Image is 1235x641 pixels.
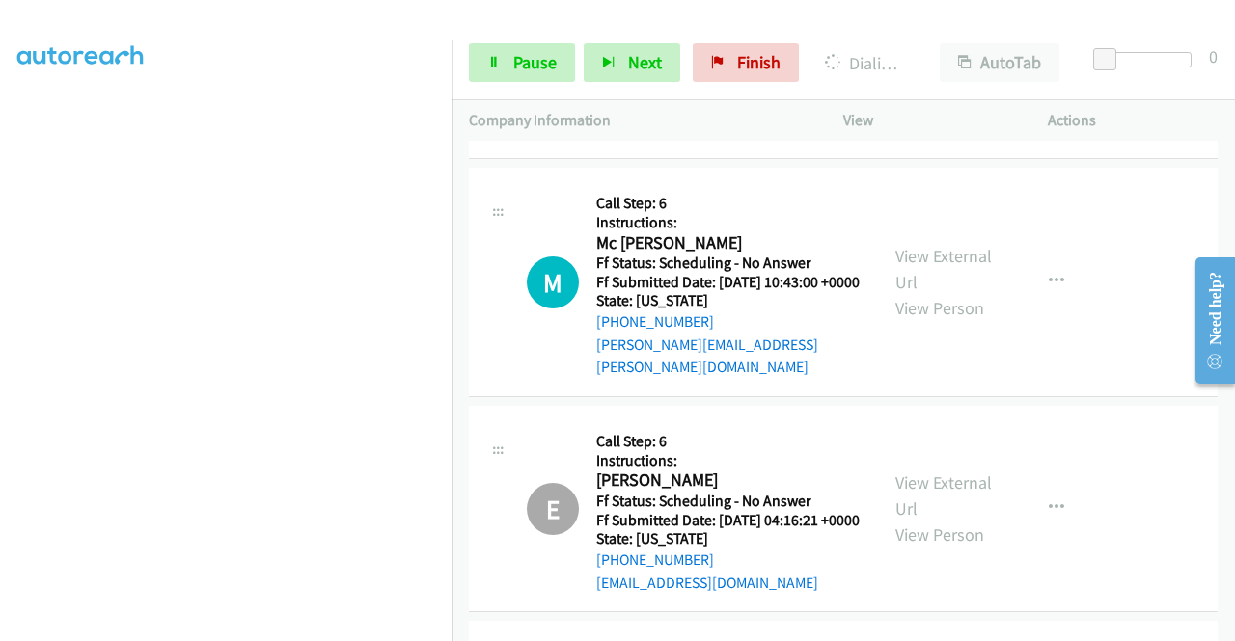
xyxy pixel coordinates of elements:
[596,574,818,592] a: [EMAIL_ADDRESS][DOMAIN_NAME]
[596,451,860,470] h5: Instructions:
[596,312,714,331] a: [PHONE_NUMBER]
[596,194,861,213] h5: Call Step: 6
[843,109,1013,132] p: View
[513,51,557,73] span: Pause
[584,43,680,82] button: Next
[596,511,860,530] h5: Ff Submitted Date: [DATE] 04:16:21 +0000
[1209,43,1218,69] div: 0
[737,51,781,73] span: Finish
[527,256,579,308] div: The call is yet to be attempted
[596,492,860,511] h5: Ff Status: Scheduling - No Answer
[596,529,860,548] h5: State: [US_STATE]
[1180,244,1235,397] iframe: Resource Center
[596,432,860,451] h5: Call Step: 6
[596,254,861,273] h5: Ff Status: Scheduling - No Answer
[596,232,861,254] h2: Mc [PERSON_NAME]
[825,50,905,76] p: Dialing [PERSON_NAME]
[469,43,575,82] a: Pause
[1048,109,1218,132] p: Actions
[527,256,579,308] h1: M
[596,335,818,377] a: [PERSON_NAME][EMAIL_ADDRESS][PERSON_NAME][DOMAIN_NAME]
[895,523,984,546] a: View Person
[596,469,860,492] h2: [PERSON_NAME]
[693,43,799,82] a: Finish
[527,483,579,535] div: The call has been skipped
[596,213,861,232] h5: Instructions:
[469,109,809,132] p: Company Information
[596,291,861,310] h5: State: [US_STATE]
[940,43,1059,82] button: AutoTab
[1103,52,1192,67] div: Delay between calls (in seconds)
[596,273,861,292] h5: Ff Submitted Date: [DATE] 10:43:00 +0000
[527,483,579,535] h1: E
[895,297,984,319] a: View Person
[596,550,714,569] a: [PHONE_NUMBER]
[628,51,662,73] span: Next
[895,471,992,520] a: View External Url
[895,245,992,293] a: View External Url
